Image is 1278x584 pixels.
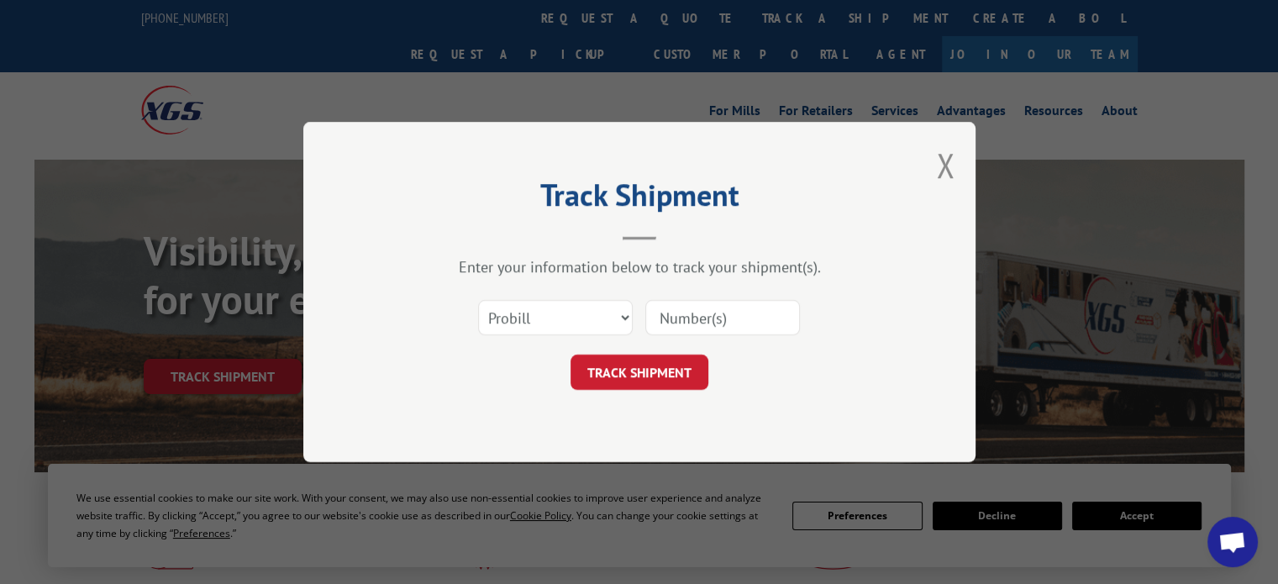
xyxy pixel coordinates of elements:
[936,143,955,187] button: Close modal
[1207,517,1258,567] div: Open chat
[571,355,708,390] button: TRACK SHIPMENT
[387,183,891,215] h2: Track Shipment
[387,257,891,276] div: Enter your information below to track your shipment(s).
[645,300,800,335] input: Number(s)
